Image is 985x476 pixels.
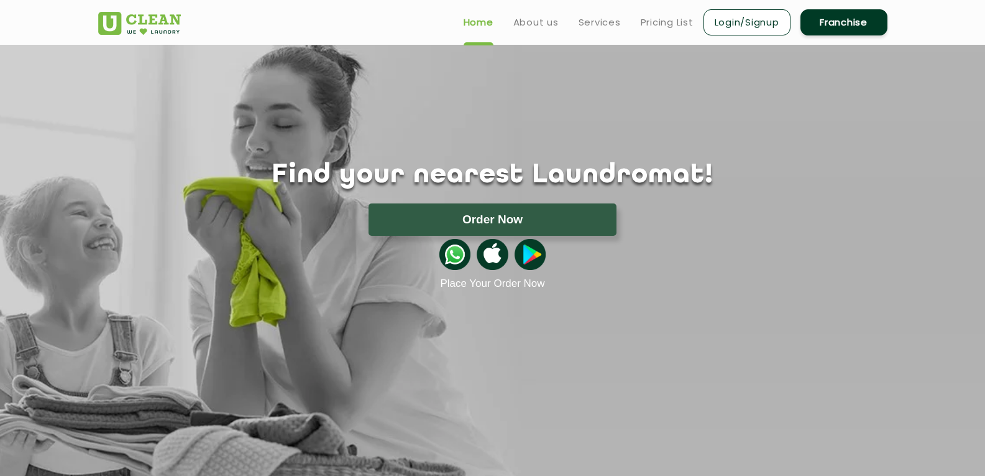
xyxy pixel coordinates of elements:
img: UClean Laundry and Dry Cleaning [98,12,181,35]
button: Order Now [369,203,616,236]
a: About us [513,15,559,30]
a: Home [464,15,493,30]
img: whatsappicon.png [439,239,470,270]
a: Franchise [800,9,887,35]
a: Login/Signup [703,9,790,35]
a: Pricing List [641,15,694,30]
a: Place Your Order Now [440,278,544,290]
img: apple-icon.png [477,239,508,270]
img: playstoreicon.png [515,239,546,270]
a: Services [579,15,621,30]
h1: Find your nearest Laundromat! [89,160,897,191]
